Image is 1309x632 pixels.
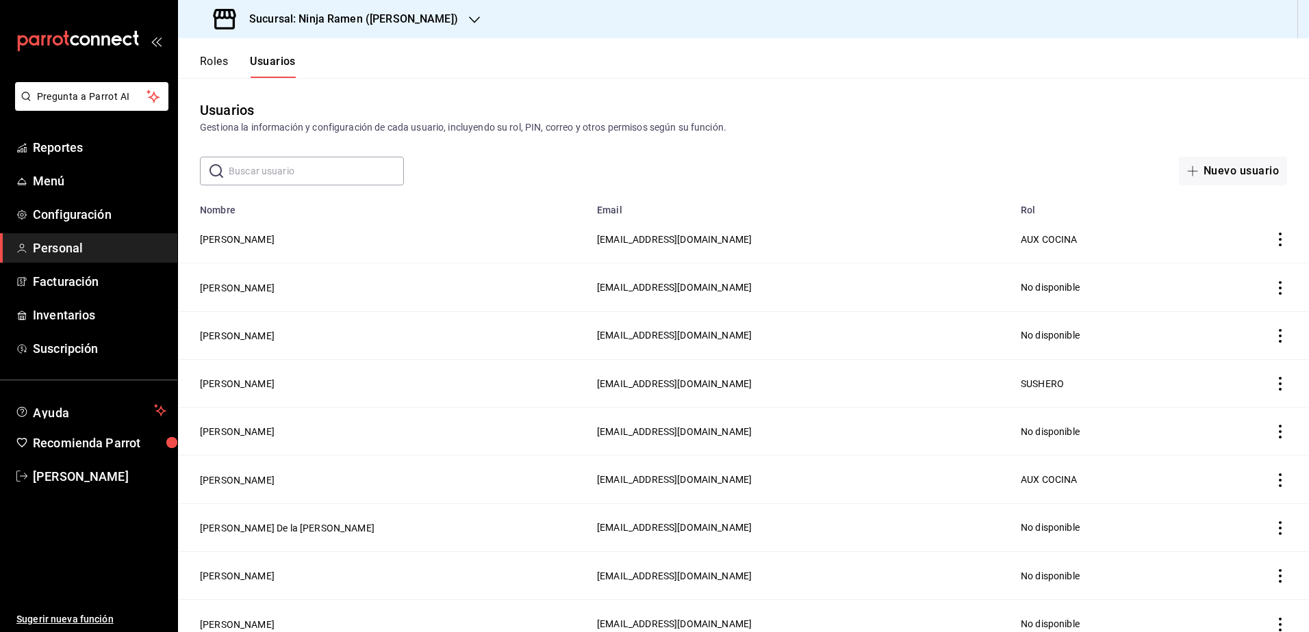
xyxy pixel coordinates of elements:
[1273,473,1287,487] button: actions
[200,521,374,535] button: [PERSON_NAME] De la [PERSON_NAME]
[37,90,147,104] span: Pregunta a Parrot AI
[151,36,162,47] button: open_drawer_menu
[1013,408,1222,456] td: No disponible
[200,329,275,343] button: [PERSON_NAME]
[1273,233,1287,246] button: actions
[33,434,166,452] span: Recomienda Parrot
[1013,552,1222,600] td: No disponible
[33,239,166,257] span: Personal
[1021,378,1064,389] span: SUSHERO
[200,425,275,438] button: [PERSON_NAME]
[15,82,168,111] button: Pregunta a Parrot AI
[597,234,752,245] span: [EMAIL_ADDRESS][DOMAIN_NAME]
[1021,234,1078,245] span: AUX COCINA
[200,281,275,295] button: [PERSON_NAME]
[597,330,752,341] span: [EMAIL_ADDRESS][DOMAIN_NAME]
[597,378,752,389] span: [EMAIL_ADDRESS][DOMAIN_NAME]
[597,474,752,485] span: [EMAIL_ADDRESS][DOMAIN_NAME]
[200,377,275,391] button: [PERSON_NAME]
[200,55,296,78] div: navigation tabs
[1273,569,1287,583] button: actions
[200,55,228,78] button: Roles
[589,196,1013,215] th: Email
[10,99,168,114] a: Pregunta a Parrot AI
[178,196,589,215] th: Nombre
[1273,425,1287,438] button: actions
[597,570,752,581] span: [EMAIL_ADDRESS][DOMAIN_NAME]
[1013,503,1222,551] td: No disponible
[200,569,275,583] button: [PERSON_NAME]
[1273,377,1287,391] button: actions
[1013,263,1222,311] td: No disponible
[597,522,752,533] span: [EMAIL_ADDRESS][DOMAIN_NAME]
[1179,157,1287,185] button: Nuevo usuario
[200,233,275,246] button: [PERSON_NAME]
[33,467,166,486] span: [PERSON_NAME]
[1273,281,1287,295] button: actions
[238,11,458,27] h3: Sucursal: Ninja Ramen ([PERSON_NAME])
[33,172,166,190] span: Menú
[200,100,254,120] div: Usuarios
[1273,329,1287,343] button: actions
[1273,521,1287,535] button: actions
[33,306,166,324] span: Inventarios
[200,618,275,631] button: [PERSON_NAME]
[597,282,752,293] span: [EMAIL_ADDRESS][DOMAIN_NAME]
[1013,196,1222,215] th: Rol
[33,205,166,224] span: Configuración
[250,55,296,78] button: Usuarios
[597,618,752,629] span: [EMAIL_ADDRESS][DOMAIN_NAME]
[33,138,166,157] span: Reportes
[200,473,275,487] button: [PERSON_NAME]
[33,339,166,358] span: Suscripción
[16,612,166,627] span: Sugerir nueva función
[1013,311,1222,359] td: No disponible
[1021,474,1078,485] span: AUX COCINA
[229,157,404,185] input: Buscar usuario
[597,426,752,437] span: [EMAIL_ADDRESS][DOMAIN_NAME]
[1273,618,1287,631] button: actions
[33,272,166,291] span: Facturación
[33,402,149,419] span: Ayuda
[200,120,1287,135] div: Gestiona la información y configuración de cada usuario, incluyendo su rol, PIN, correo y otros p...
